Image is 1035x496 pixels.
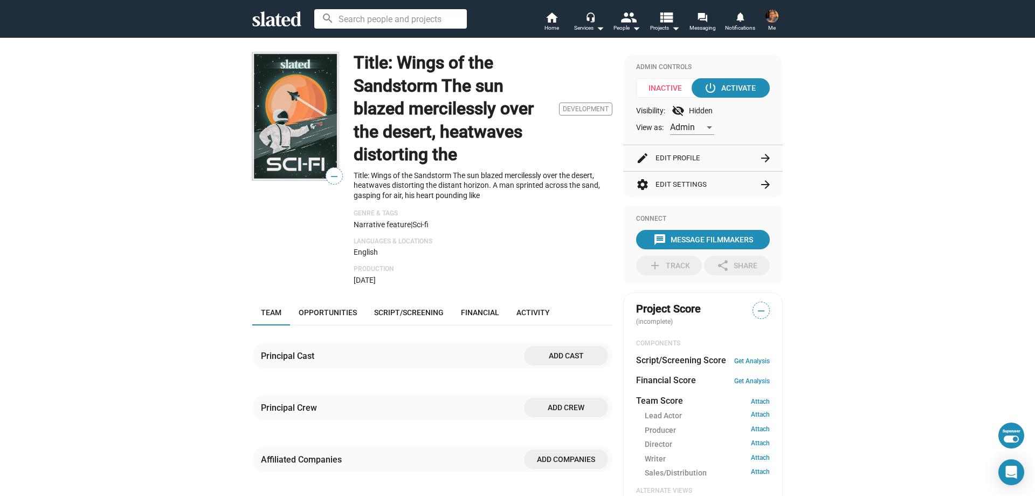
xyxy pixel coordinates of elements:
[650,22,680,35] span: Projects
[716,259,729,272] mat-icon: share
[636,339,770,348] div: COMPONENTS
[636,487,770,495] div: Alternate Views
[516,308,550,317] span: Activity
[684,11,721,35] a: Messaging
[692,78,770,98] button: Activate
[452,300,508,325] a: Financial
[636,63,770,72] div: Admin Controls
[636,145,770,171] button: Edit Profile
[533,398,599,417] span: Add crew
[570,11,608,35] button: Services
[645,425,676,436] span: Producer
[751,425,770,436] a: Attach
[645,411,682,421] span: Lead Actor
[613,22,640,35] div: People
[658,9,674,25] mat-icon: view_list
[636,256,702,275] button: Track
[653,230,753,249] div: Message Filmmakers
[998,459,1024,485] div: Open Intercom Messenger
[734,357,770,365] a: Get Analysis
[648,256,690,275] div: Track
[299,308,357,317] span: Opportunities
[314,9,467,29] input: Search people and projects
[354,171,612,201] p: Title: Wings of the Sandstorm The sun blazed mercilessly over the desert, heatwaves distorting th...
[354,265,612,274] p: Production
[751,468,770,478] a: Attach
[636,318,675,325] span: (incomplete)
[574,22,604,35] div: Services
[585,12,595,22] mat-icon: headset_mic
[759,152,772,165] mat-icon: arrow_forward
[354,276,376,284] span: [DATE]
[559,103,612,115] span: Development
[524,346,608,365] button: Add cast
[544,22,559,35] span: Home
[354,51,555,166] h1: Title: Wings of the Sandstorm The sun blazed mercilessly over the desert, heatwaves distorting the
[630,22,643,35] mat-icon: arrow_drop_down
[636,230,770,249] button: Message Filmmakers
[669,22,682,35] mat-icon: arrow_drop_down
[636,395,683,406] dt: Team Score
[759,178,772,191] mat-icon: arrow_forward
[636,355,726,366] dt: Script/Screening Score
[261,308,281,317] span: Team
[704,81,717,94] mat-icon: power_settings_new
[735,11,745,22] mat-icon: notifications
[648,259,661,272] mat-icon: add
[751,411,770,421] a: Attach
[620,9,636,25] mat-icon: people
[636,123,664,133] span: View as:
[689,22,716,35] span: Messaging
[365,300,452,325] a: Script/Screening
[721,11,759,35] a: Notifications
[261,350,319,362] div: Principal Cast
[716,256,757,275] div: Share
[524,398,608,417] button: Add crew
[545,11,558,24] mat-icon: home
[636,152,649,165] mat-icon: edit
[725,22,755,35] span: Notifications
[768,22,776,35] span: Me
[412,220,429,229] span: Sci-fi
[998,423,1024,449] button: Superuser
[354,248,378,256] span: English
[636,104,770,117] div: Visibility: Hidden
[645,439,672,450] span: Director
[670,122,695,132] span: Admin
[252,300,290,325] a: Team
[461,308,499,317] span: Financial
[261,402,321,413] div: Principal Crew
[374,308,444,317] span: Script/Screening
[636,375,696,386] dt: Financial Score
[636,78,701,98] span: Inactive
[411,220,412,229] span: |
[354,237,612,246] p: Languages & Locations
[706,78,756,98] div: Activate
[753,304,769,318] span: —
[646,11,684,35] button: Projects
[261,454,346,465] div: Affiliated Companies
[636,172,770,198] button: Edit Settings
[594,22,606,35] mat-icon: arrow_drop_down
[636,302,701,316] span: Project Score
[608,11,646,35] button: People
[636,178,649,191] mat-icon: settings
[1003,429,1020,433] div: Superuser
[533,11,570,35] a: Home
[697,12,707,22] mat-icon: forum
[759,8,785,36] button: Jay BurnleyMe
[326,169,342,184] span: —
[533,450,599,469] span: Add companies
[636,215,770,223] div: Connect
[645,468,707,478] span: Sales/Distribution
[508,300,558,325] a: Activity
[653,233,666,246] mat-icon: message
[252,52,339,180] img: Title: Wings of the Sandstorm The sun blazed mercilessly over the desert, heatwaves distorting the
[524,450,608,469] button: Add companies
[751,454,770,464] a: Attach
[734,377,770,385] a: Get Analysis
[354,209,612,218] p: Genre & Tags
[704,256,770,275] button: Share
[751,439,770,450] a: Attach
